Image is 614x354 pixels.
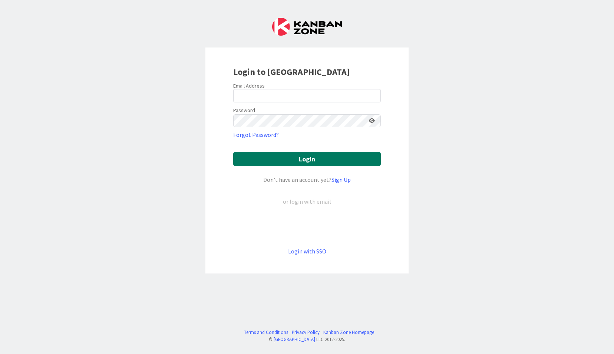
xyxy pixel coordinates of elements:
b: Login to [GEOGRAPHIC_DATA] [233,66,350,78]
img: Kanban Zone [272,18,342,36]
div: Don’t have an account yet? [233,175,381,184]
a: Terms and Conditions [244,329,288,336]
a: Kanban Zone Homepage [323,329,374,336]
a: Forgot Password? [233,130,279,139]
a: [GEOGRAPHIC_DATA] [274,336,315,342]
label: Password [233,106,255,114]
a: Privacy Policy [292,329,320,336]
div: © LLC 2017- 2025 . [240,336,374,343]
label: Email Address [233,82,265,89]
div: or login with email [281,197,333,206]
iframe: Sign in with Google Button [230,218,384,235]
a: Sign Up [331,176,351,183]
button: Login [233,152,381,166]
a: Login with SSO [288,248,326,255]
